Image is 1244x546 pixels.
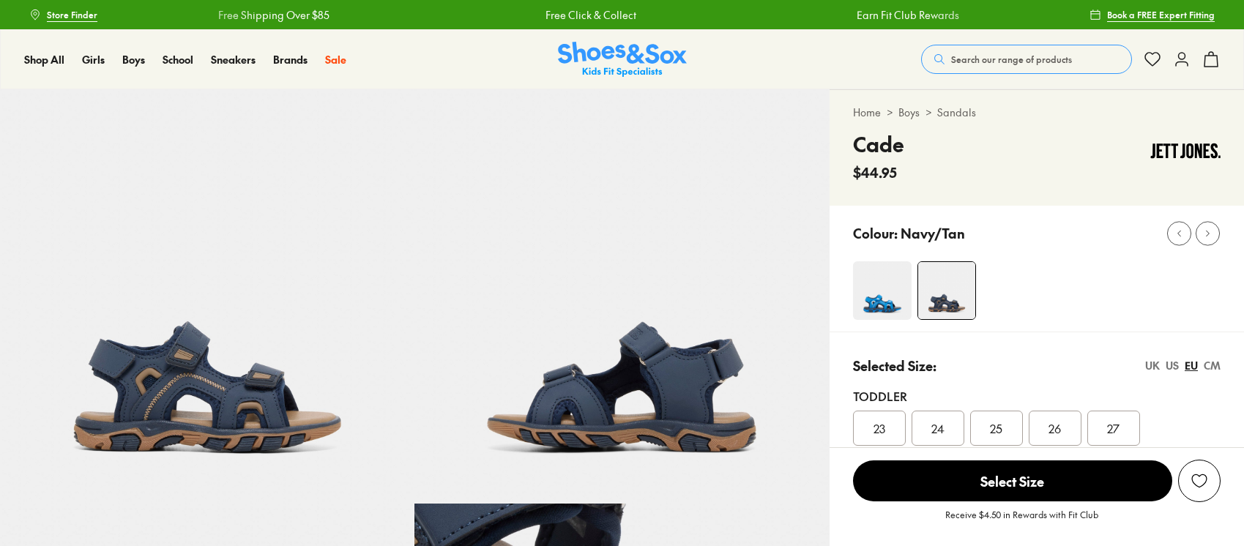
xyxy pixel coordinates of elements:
span: 25 [990,419,1002,437]
p: Selected Size: [853,356,936,375]
a: Free Shipping Over $85 [217,7,328,23]
a: Home [853,105,881,120]
div: > > [853,105,1221,120]
button: Select Size [853,460,1172,502]
button: Search our range of products [921,45,1132,74]
img: 4-558126_1 [918,262,975,319]
a: Boys [122,52,145,67]
span: $44.95 [853,162,897,182]
a: Sandals [937,105,976,120]
div: Toddler [853,387,1221,405]
a: Earn Fit Club Rewards [855,7,958,23]
a: Girls [82,52,105,67]
img: SNS_Logo_Responsive.svg [558,42,687,78]
span: Store Finder [47,8,97,21]
button: Add to Wishlist [1178,460,1221,502]
a: Book a FREE Expert Fitting [1090,1,1215,28]
span: Book a FREE Expert Fitting [1107,8,1215,21]
span: 24 [931,419,945,437]
div: EU [1185,358,1198,373]
a: Sale [325,52,346,67]
a: Free Click & Collect [544,7,635,23]
a: Shop All [24,52,64,67]
div: CM [1204,358,1221,373]
img: 5-558127_1 [414,89,829,504]
a: School [163,52,193,67]
a: Store Finder [29,1,97,28]
a: Brands [273,52,308,67]
h4: Cade [853,129,904,160]
a: Boys [898,105,920,120]
div: UK [1145,358,1160,373]
p: Navy/Tan [901,223,965,243]
span: 27 [1107,419,1120,437]
span: Search our range of products [951,53,1072,66]
span: 26 [1049,419,1061,437]
img: 4-558130_1 [853,261,912,320]
span: 23 [874,419,885,437]
p: Colour: [853,223,898,243]
span: Select Size [853,460,1172,501]
a: Sneakers [211,52,256,67]
div: US [1166,358,1179,373]
img: Vendor logo [1150,129,1221,173]
a: Shoes & Sox [558,42,687,78]
p: Receive $4.50 in Rewards with Fit Club [945,508,1098,534]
